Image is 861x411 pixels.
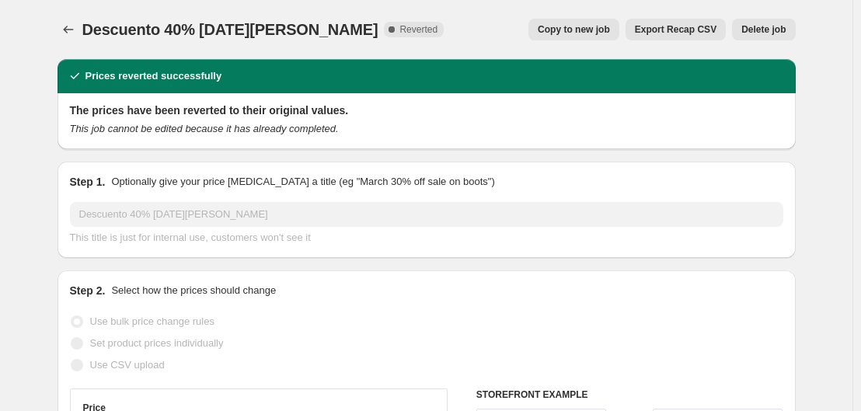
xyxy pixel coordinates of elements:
[90,337,224,349] span: Set product prices individually
[635,23,716,36] span: Export Recap CSV
[70,232,311,243] span: This title is just for internal use, customers won't see it
[70,283,106,298] h2: Step 2.
[90,359,165,371] span: Use CSV upload
[732,19,795,40] button: Delete job
[741,23,786,36] span: Delete job
[111,174,494,190] p: Optionally give your price [MEDICAL_DATA] a title (eg "March 30% off sale on boots")
[90,315,214,327] span: Use bulk price change rules
[58,19,79,40] button: Price change jobs
[528,19,619,40] button: Copy to new job
[70,103,783,118] h2: The prices have been reverted to their original values.
[70,202,783,227] input: 30% off holiday sale
[538,23,610,36] span: Copy to new job
[70,123,339,134] i: This job cannot be edited because it has already completed.
[476,388,783,401] h6: STOREFRONT EXAMPLE
[70,174,106,190] h2: Step 1.
[399,23,437,36] span: Reverted
[85,68,222,84] h2: Prices reverted successfully
[111,283,276,298] p: Select how the prices should change
[82,21,378,38] span: Descuento 40% [DATE][PERSON_NAME]
[626,19,726,40] button: Export Recap CSV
